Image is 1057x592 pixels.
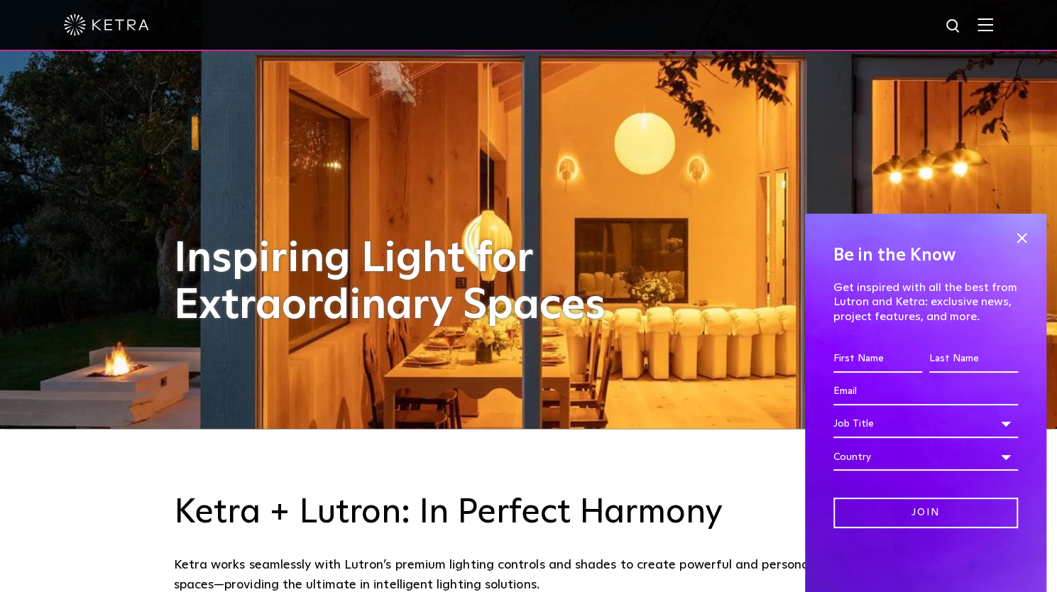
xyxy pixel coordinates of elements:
div: Job Title [833,411,1018,438]
h3: Ketra + Lutron: In Perfect Harmony [174,493,884,534]
h1: Inspiring Light for Extraordinary Spaces [174,236,635,329]
h4: Be in the Know [833,242,1018,269]
div: Country [833,444,1018,471]
p: Get inspired with all the best from Lutron and Ketra: exclusive news, project features, and more. [833,280,1018,324]
input: First Name [833,346,922,373]
input: Email [833,378,1018,405]
input: Join [833,498,1018,528]
img: ketra-logo-2019-white [64,14,149,35]
input: Last Name [929,346,1018,373]
img: Hamburger%20Nav.svg [977,18,993,31]
img: search icon [945,18,963,35]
